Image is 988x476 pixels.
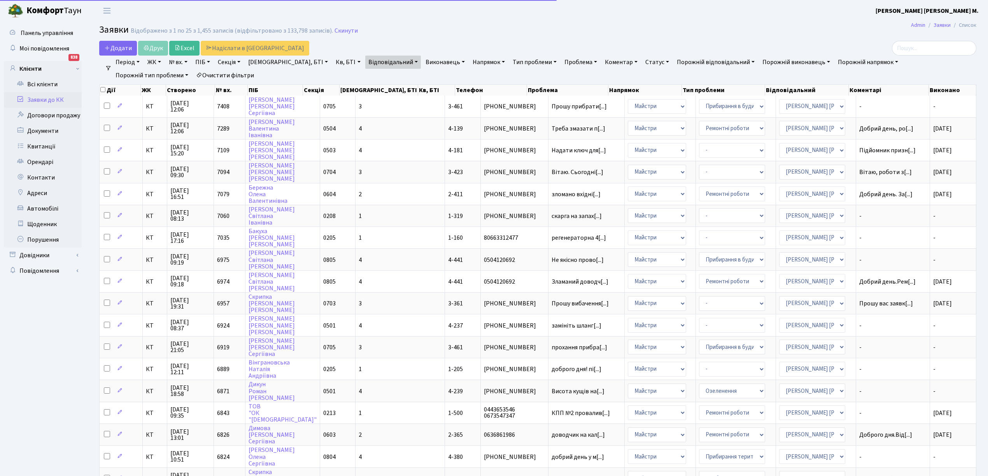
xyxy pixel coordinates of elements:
[448,365,463,373] span: 1-205
[170,406,210,419] span: [DATE] 09:35
[249,380,295,402] a: ДикунРоман[PERSON_NAME]
[323,409,336,417] span: 0213
[340,85,418,96] th: [DEMOGRAPHIC_DATA], БТІ
[933,212,935,220] span: -
[552,431,605,439] span: доводчик на кал[...]
[929,85,976,96] th: Виконано
[933,321,935,330] span: -
[146,213,164,219] span: КТ
[448,431,463,439] span: 2-365
[359,277,362,286] span: 4
[484,432,545,438] span: 0636861986
[552,409,610,417] span: КПП №2 провалив[...]
[249,293,295,314] a: Скрипка[PERSON_NAME][PERSON_NAME]
[335,27,358,35] a: Скинути
[359,321,362,330] span: 4
[510,56,560,69] a: Тип проблеми
[170,275,210,288] span: [DATE] 09:18
[249,315,295,337] a: [PERSON_NAME][PERSON_NAME][PERSON_NAME]
[112,56,143,69] a: Період
[146,410,164,416] span: КТ
[323,277,336,286] span: 0805
[859,213,927,219] span: -
[359,124,362,133] span: 4
[859,366,927,372] span: -
[759,56,833,69] a: Порожній виконавець
[933,409,952,417] span: [DATE]
[192,56,213,69] a: ПІБ
[359,256,362,264] span: 4
[484,213,545,219] span: [PHONE_NUMBER]
[170,363,210,375] span: [DATE] 12:11
[131,27,333,35] div: Відображено з 1 по 25 з 1,455 записів (відфільтровано з 133,798 записів).
[146,126,164,132] span: КТ
[169,41,200,56] a: Excel
[217,256,229,264] span: 6975
[170,209,210,222] span: [DATE] 08:13
[892,41,976,56] input: Пошук...
[951,21,976,30] li: Список
[933,299,952,308] span: [DATE]
[146,257,164,263] span: КТ
[552,256,604,264] span: Не якісно прово[...]
[217,212,229,220] span: 7060
[859,277,916,286] span: Добрий день.Рем[...]
[333,56,363,69] a: Кв, БТІ
[484,366,545,372] span: [PHONE_NUMBER]
[4,201,82,216] a: Автомобілі
[765,85,849,96] th: Відповідальний
[484,191,545,197] span: [PHONE_NUMBER]
[323,453,336,461] span: 0804
[552,387,604,396] span: Висота кущів на[...]
[876,7,979,15] b: [PERSON_NAME] [PERSON_NAME] М.
[323,168,336,176] span: 0704
[674,56,758,69] a: Порожній відповідальний
[448,453,463,461] span: 4-380
[249,227,295,249] a: Бакуха[PERSON_NAME][PERSON_NAME]
[217,343,229,352] span: 6919
[422,56,468,69] a: Виконавець
[100,85,141,96] th: Дії
[4,170,82,185] a: Контакти
[4,154,82,170] a: Орендарі
[170,253,210,266] span: [DATE] 09:19
[859,410,927,416] span: -
[448,146,463,155] span: 4-181
[323,146,336,155] span: 0503
[146,147,164,153] span: КТ
[21,29,73,37] span: Панель управління
[4,25,82,41] a: Панель управління
[248,85,303,96] th: ПІБ
[144,56,164,69] a: ЖК
[933,453,935,461] span: -
[146,103,164,110] span: КТ
[448,256,463,264] span: 4-441
[552,321,601,330] span: замініть шланг[...]
[359,365,362,373] span: 1
[418,85,455,96] th: Кв, БТІ
[448,343,463,352] span: 3-461
[448,409,463,417] span: 1-500
[484,257,545,263] span: 0504120692
[323,124,336,133] span: 0504
[365,56,421,69] a: Відповідальний
[146,191,164,197] span: КТ
[859,344,927,350] span: -
[217,387,229,396] span: 6871
[146,279,164,285] span: КТ
[552,124,605,133] span: Треба змазати п[...]
[323,431,336,439] span: 0603
[448,277,463,286] span: 4-441
[859,257,927,263] span: -
[146,432,164,438] span: КТ
[448,234,463,242] span: 1-160
[933,168,952,176] span: [DATE]
[359,146,362,155] span: 4
[359,299,362,308] span: 3
[484,126,545,132] span: [PHONE_NUMBER]
[899,17,988,33] nav: breadcrumb
[849,85,929,96] th: Коментарі
[146,169,164,175] span: КТ
[359,409,362,417] span: 1
[146,454,164,460] span: КТ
